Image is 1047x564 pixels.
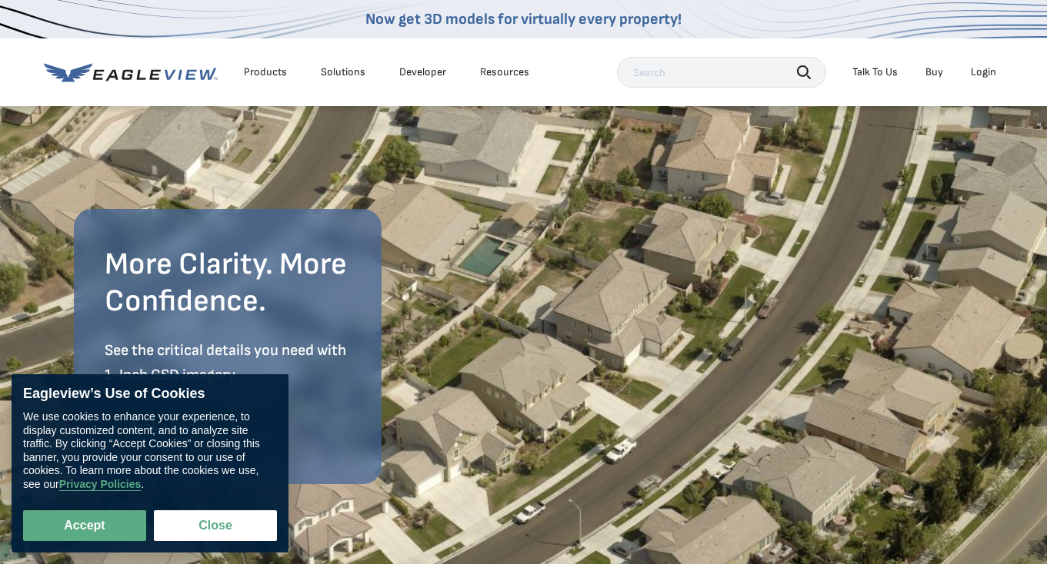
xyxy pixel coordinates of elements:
input: Search [617,57,826,88]
div: We use cookies to enhance your experience, to display customized content, and to analyze site tra... [23,410,277,491]
a: Buy [925,65,943,79]
button: Close [154,510,277,541]
div: Login [971,65,996,79]
div: Resources [480,65,529,79]
button: Accept [23,510,146,541]
div: Talk To Us [852,65,898,79]
h2: More Clarity. More Confidence. [105,246,351,320]
div: Products [244,65,287,79]
a: Privacy Policies [59,478,142,491]
div: Eagleview’s Use of Cookies [23,386,277,403]
a: Now get 3D models for virtually every property! [365,10,682,28]
a: Developer [399,65,446,79]
p: See the critical details you need with 1-Inch GSD imagery. [105,338,351,387]
div: Solutions [321,65,365,79]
